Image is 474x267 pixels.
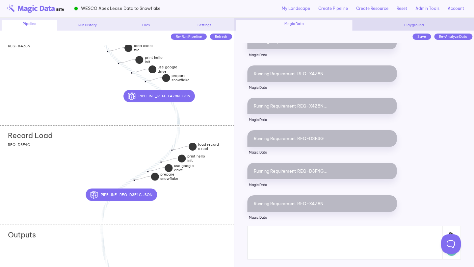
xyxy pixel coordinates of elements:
[8,142,30,147] span: REQ-D3F4G
[172,149,205,158] div: load record excel
[171,73,190,82] strong: prepare snowflake
[247,195,397,212] div: Running Requirement REQ-X4Z8N...
[318,6,348,12] a: Create Pipeline
[434,34,472,40] div: Re-Analyze Data
[247,114,397,126] p: Magic Data
[118,23,173,28] div: Files
[148,171,181,179] div: use google drive
[247,82,397,94] p: Magic Data
[441,234,461,254] iframe: Toggle Customer Support
[121,188,193,201] div: pipeline_REQ-D3F4G.json
[8,43,30,48] span: REQ-X4Z8N
[81,5,161,12] span: WESCO Apex Lease Data to Snowflake
[171,34,207,40] div: Re-Run Pipeline
[134,43,153,52] strong: load excel file
[236,20,352,31] div: Magic Data
[174,163,194,172] strong: use google drive
[412,34,431,40] div: Save
[60,23,115,28] div: Run History
[135,179,168,188] div: prepare snowflake
[158,65,177,74] strong: use google drive
[356,6,388,12] a: Create Resource
[8,131,53,140] h2: Record Load
[119,62,152,71] div: print hello init
[446,230,457,244] img: Attach File
[247,163,397,179] div: Running Requirement REQ-D3F4G...
[177,23,232,28] div: Settings
[397,6,407,12] a: Reset
[8,231,36,239] h2: Outputs
[123,90,195,102] button: pipeline_REQ-X4Z8N.json
[159,90,230,102] div: pipeline_REQ-X4Z8N.json
[145,55,163,64] strong: print hello init
[108,51,141,59] div: load excel file
[7,4,64,13] img: beta-logo.png
[247,212,397,224] p: Magic Data
[247,130,397,147] div: Running Requirement REQ-D3F4G...
[247,49,397,61] p: Magic Data
[247,147,397,158] p: Magic Data
[415,6,439,12] a: Admin Tools
[160,172,178,181] strong: prepare snowflake
[210,34,232,40] div: Refresh
[247,98,397,114] div: Running Requirement REQ-X4Z8N...
[146,81,179,89] div: prepare snowflake
[162,161,195,170] div: print hello init
[187,154,205,163] strong: print hello init
[247,65,397,82] div: Running Requirement REQ-X4Z8N...
[198,142,219,151] strong: load record excel
[132,72,165,81] div: use google drive
[247,179,397,191] p: Magic Data
[448,6,464,12] a: Account
[86,188,157,201] button: pipeline_REQ-D3F4G.json
[282,6,310,12] a: My Landscape
[2,20,57,31] div: Pipeline
[356,23,472,28] div: Playground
